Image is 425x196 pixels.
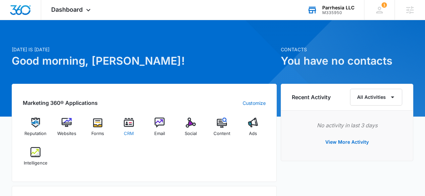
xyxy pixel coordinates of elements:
[54,118,80,142] a: Websites
[12,46,277,53] p: [DATE] is [DATE]
[240,118,266,142] a: Ads
[322,10,354,15] div: account id
[147,118,173,142] a: Email
[91,130,104,137] span: Forms
[57,130,76,137] span: Websites
[154,130,165,137] span: Email
[243,100,266,107] a: Customize
[23,99,98,107] h2: Marketing 360® Applications
[292,121,402,129] p: No activity in last 3 days
[322,5,354,10] div: account name
[24,160,48,167] span: Intelligence
[249,130,257,137] span: Ads
[381,2,387,8] div: notifications count
[281,53,413,69] h1: You have no contacts
[85,118,111,142] a: Forms
[124,130,134,137] span: CRM
[12,53,277,69] h1: Good morning, [PERSON_NAME]!
[23,147,49,171] a: Intelligence
[116,118,142,142] a: CRM
[24,130,47,137] span: Reputation
[292,93,331,101] h6: Recent Activity
[350,89,402,106] button: All Activities
[51,6,83,13] span: Dashboard
[381,2,387,8] span: 1
[319,134,375,150] button: View More Activity
[209,118,235,142] a: Content
[23,118,49,142] a: Reputation
[214,130,230,137] span: Content
[178,118,204,142] a: Social
[281,46,413,53] p: Contacts
[185,130,197,137] span: Social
